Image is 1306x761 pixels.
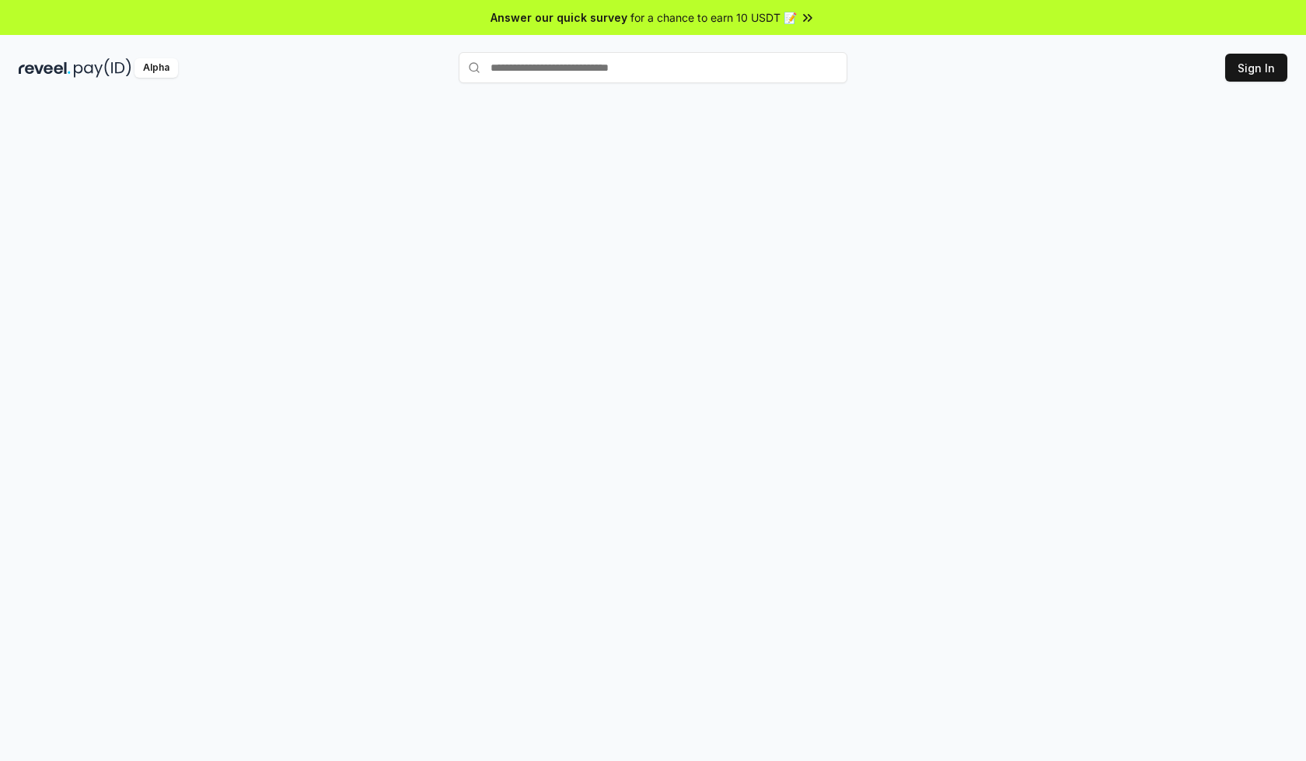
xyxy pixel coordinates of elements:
[491,9,627,26] span: Answer our quick survey
[630,9,797,26] span: for a chance to earn 10 USDT 📝
[134,58,178,78] div: Alpha
[19,58,71,78] img: reveel_dark
[74,58,131,78] img: pay_id
[1225,54,1287,82] button: Sign In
